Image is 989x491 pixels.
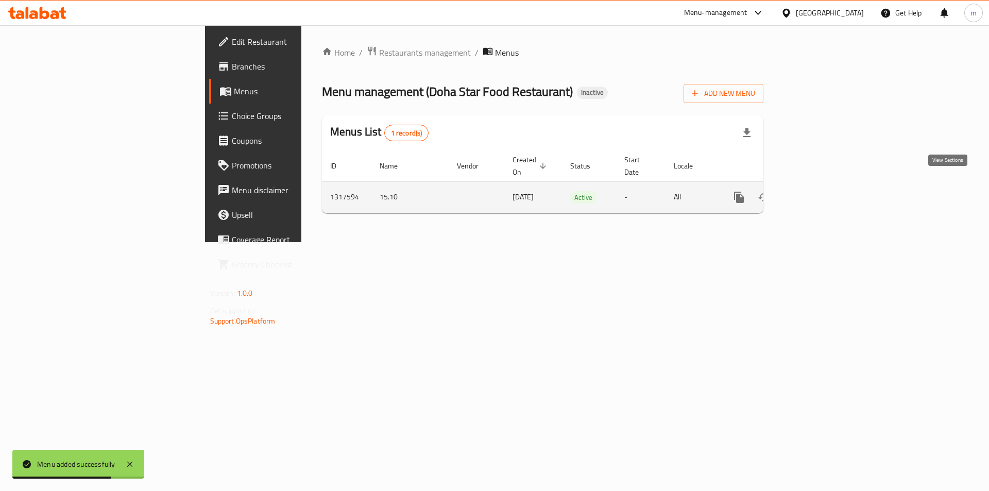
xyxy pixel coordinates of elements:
[232,258,362,270] span: Grocery Checklist
[330,124,429,141] h2: Menus List
[209,79,370,104] a: Menus
[570,160,604,172] span: Status
[752,185,776,210] button: Change Status
[37,459,115,470] div: Menu added successfully
[209,54,370,79] a: Branches
[232,36,362,48] span: Edit Restaurant
[210,286,235,300] span: Version:
[719,150,834,182] th: Actions
[970,7,977,19] span: m
[624,154,653,178] span: Start Date
[735,121,759,145] div: Export file
[232,159,362,172] span: Promotions
[209,29,370,54] a: Edit Restaurant
[384,125,429,141] div: Total records count
[232,60,362,73] span: Branches
[616,181,666,213] td: -
[209,128,370,153] a: Coupons
[570,192,596,204] span: Active
[495,46,519,59] span: Menus
[232,134,362,147] span: Coupons
[237,286,253,300] span: 1.0.0
[684,84,763,103] button: Add New Menu
[727,185,752,210] button: more
[234,85,362,97] span: Menus
[209,178,370,202] a: Menu disclaimer
[210,314,276,328] a: Support.OpsPlatform
[232,233,362,246] span: Coverage Report
[385,128,429,138] span: 1 record(s)
[577,88,608,97] span: Inactive
[367,46,471,59] a: Restaurants management
[666,181,719,213] td: All
[322,150,834,213] table: enhanced table
[692,87,755,100] span: Add New Menu
[513,190,534,204] span: [DATE]
[210,304,258,317] span: Get support on:
[232,184,362,196] span: Menu disclaimer
[577,87,608,99] div: Inactive
[209,227,370,252] a: Coverage Report
[684,7,747,19] div: Menu-management
[209,104,370,128] a: Choice Groups
[475,46,479,59] li: /
[380,160,411,172] span: Name
[232,209,362,221] span: Upsell
[322,46,763,59] nav: breadcrumb
[232,110,362,122] span: Choice Groups
[379,46,471,59] span: Restaurants management
[209,252,370,277] a: Grocery Checklist
[209,153,370,178] a: Promotions
[209,202,370,227] a: Upsell
[322,80,573,103] span: Menu management ( Doha Star Food Restaurant )
[457,160,492,172] span: Vendor
[513,154,550,178] span: Created On
[796,7,864,19] div: [GEOGRAPHIC_DATA]
[570,191,596,204] div: Active
[674,160,706,172] span: Locale
[330,160,350,172] span: ID
[371,181,449,213] td: 15.10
